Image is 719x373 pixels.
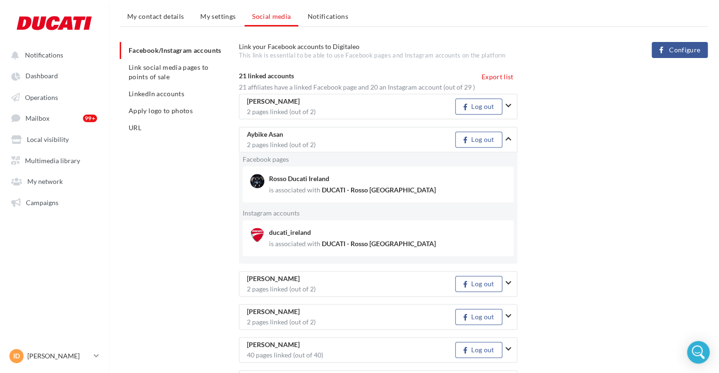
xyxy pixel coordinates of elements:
[129,90,184,98] span: LinkedIn accounts
[239,42,359,50] span: Link your Facebook accounts to Digitaleo
[247,275,300,282] span: [PERSON_NAME]
[247,131,283,138] span: Aybike Asan
[6,172,103,189] a: My network
[8,347,101,365] a: ID [PERSON_NAME]
[687,341,710,364] div: Open Intercom Messenger
[25,51,63,59] span: Notifications
[27,351,90,361] p: [PERSON_NAME]
[247,286,455,292] div: 2 pages linked (out of 2)
[669,46,700,54] span: Configure
[6,109,103,126] a: Mailbox 99+
[247,341,300,348] span: [PERSON_NAME]
[455,132,502,148] button: Log out
[25,156,80,164] span: Multimedia library
[247,141,455,148] div: 2 pages linked (out of 2)
[455,276,502,292] button: Log out
[200,12,236,20] span: My settings
[322,185,436,195] span: DUCATI - Rosso [GEOGRAPHIC_DATA]
[243,156,514,163] div: Facebook pages
[243,210,514,216] div: Instagram accounts
[455,309,502,325] button: Log out
[25,114,49,122] span: Mailbox
[25,93,58,101] span: Operations
[247,108,455,115] div: 2 pages linked (out of 2)
[239,83,517,92] div: 21 affiliates have a linked Facebook page and 20 an Instagram account (out of 29 )
[27,177,63,185] span: My network
[247,352,455,358] div: 40 pages linked (out of 40)
[247,98,300,105] span: [PERSON_NAME]
[83,115,97,122] div: 99+
[269,240,320,247] div: is associated with
[478,71,517,83] button: Export list
[127,12,184,20] span: My contact details
[269,187,320,193] div: is associated with
[6,88,103,105] a: Operations
[6,46,99,63] button: Notifications
[322,239,436,249] span: DUCATI - Rosso [GEOGRAPHIC_DATA]
[129,124,141,132] span: URL
[247,308,300,315] span: [PERSON_NAME]
[6,130,103,147] a: Local visibility
[269,228,311,236] span: ducati_ireland
[307,12,348,20] span: Notifications
[455,99,502,115] button: Log out
[13,351,20,361] span: ID
[27,135,69,143] span: Local visibility
[239,51,549,60] div: This link is essential to be able to use Facebook pages and Instagram accounts on the platform
[6,151,103,168] a: Multimedia library
[269,174,329,182] span: Rosso Ducati Ireland
[129,63,208,81] span: Link social media pages to points of sale
[6,193,103,210] a: Campaigns
[129,107,193,115] span: Apply logo to photos
[6,67,103,84] a: Dashboard
[247,319,455,325] div: 2 pages linked (out of 2)
[652,42,708,58] button: Configure
[455,342,502,358] button: Log out
[239,72,294,80] span: 21 linked accounts
[26,198,58,206] span: Campaigns
[25,72,58,80] span: Dashboard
